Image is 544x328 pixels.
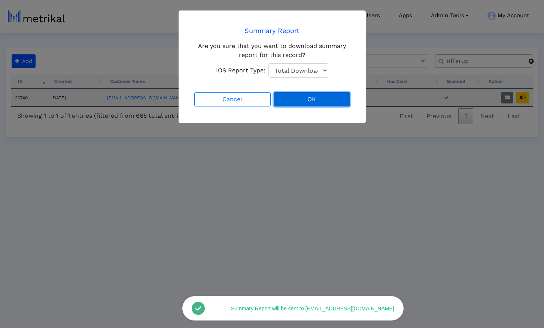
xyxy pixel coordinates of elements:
span: IOS Report Type: [216,66,265,75]
button: Cancel [194,92,271,106]
div: Summary Report will be sent to [EMAIL_ADDRESS][DOMAIN_NAME] [224,306,394,312]
div: Are you sure that you want to download summary report for this record? [193,42,352,78]
h4: Summary Report [193,25,352,36]
button: OK [274,92,350,106]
